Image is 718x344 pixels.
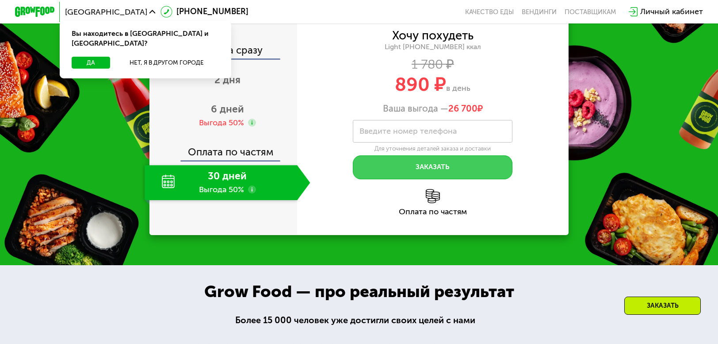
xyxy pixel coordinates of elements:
div: 1 780 ₽ [297,59,569,70]
div: Личный кабинет [640,6,703,18]
img: l6xcnZfty9opOoJh.png [426,189,440,203]
div: Light [PHONE_NUMBER] ккал [297,43,569,51]
span: 890 ₽ [395,73,446,96]
a: [PHONE_NUMBER] [160,6,248,18]
div: Вы находитесь в [GEOGRAPHIC_DATA] и [GEOGRAPHIC_DATA]? [60,21,231,57]
a: Вендинги [522,8,557,16]
span: 26 700 [448,103,477,114]
div: Хочу похудеть [392,30,474,41]
span: ₽ [448,103,483,114]
div: Оплата по частям [151,137,298,160]
span: 6 дней [211,103,244,115]
div: Grow Food — про реальный результат [192,279,526,304]
label: Введите номер телефона [359,128,457,134]
div: Оплата по частям [297,208,569,216]
div: Для уточнения деталей заказа и доставки [353,145,512,153]
span: в день [446,83,470,93]
button: Да [72,57,110,69]
div: Заказать [624,297,701,315]
div: Ваша выгода — [297,103,569,114]
span: [GEOGRAPHIC_DATA] [65,8,147,16]
span: 2 дня [214,74,241,86]
a: Качество еды [465,8,514,16]
button: Нет, я в другом городе [114,57,219,69]
div: Более 15 000 человек уже достигли своих целей с нами [235,313,483,327]
div: Выгода 50% [199,117,244,128]
button: Заказать [353,155,512,179]
div: поставщикам [565,8,616,16]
